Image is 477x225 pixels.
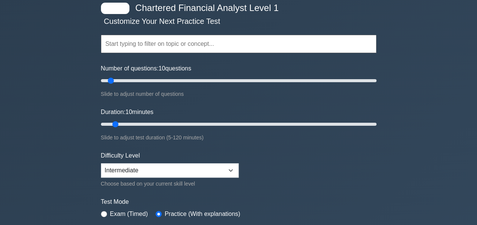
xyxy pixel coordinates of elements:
div: Slide to adjust test duration (5-120 minutes) [101,133,376,142]
label: Test Mode [101,197,376,206]
input: Start typing to filter on topic or concept... [101,35,376,53]
div: Choose based on your current skill level [101,179,239,188]
label: Exam (Timed) [110,209,148,219]
h4: Chartered Financial Analyst Level 1 [132,3,339,14]
span: 10 [125,109,132,115]
label: Duration: minutes [101,108,154,117]
label: Number of questions: questions [101,64,191,73]
label: Difficulty Level [101,151,140,160]
span: 10 [159,65,165,72]
div: Slide to adjust number of questions [101,89,376,98]
label: Practice (With explanations) [165,209,240,219]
